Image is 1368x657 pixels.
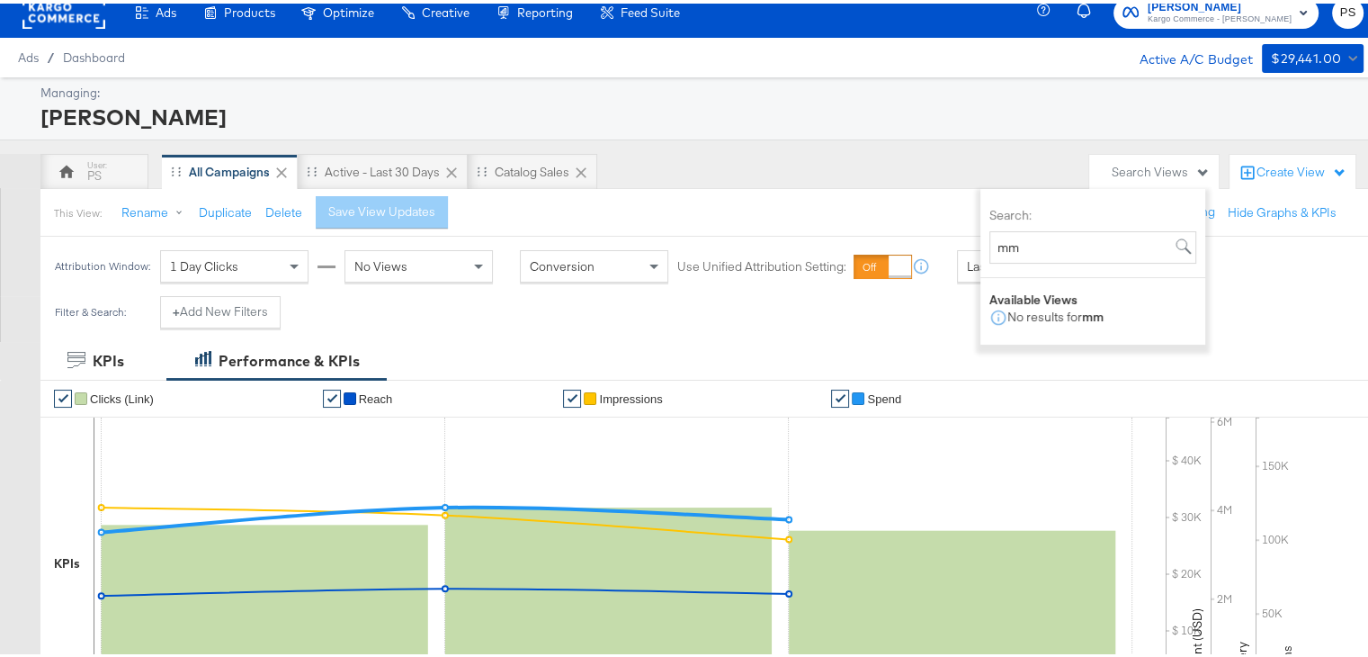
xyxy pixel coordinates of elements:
[171,163,181,173] div: Drag to reorder tab
[18,47,39,61] span: Ads
[219,347,360,368] div: Performance & KPIs
[54,552,80,569] div: KPIs
[1148,9,1292,23] span: Kargo Commerce - [PERSON_NAME]
[307,163,317,173] div: Drag to reorder tab
[173,300,180,317] strong: +
[1121,40,1253,67] div: Active A/C Budget
[831,386,849,404] a: ✔
[354,255,407,271] span: No Views
[989,305,1205,323] div: No results for
[63,47,125,61] a: Dashboard
[54,386,72,404] a: ✔
[54,302,127,315] div: Filter & Search:
[599,389,662,402] span: Impressions
[477,163,487,173] div: Drag to reorder tab
[517,2,573,16] span: Reporting
[93,347,124,368] div: KPIs
[359,389,393,402] span: Reach
[156,2,176,16] span: Ads
[967,255,1030,271] span: Last 3 Days
[40,81,1359,98] div: Managing:
[495,160,569,177] div: Catalog Sales
[40,98,1359,129] div: [PERSON_NAME]
[989,288,1077,304] strong: Available Views
[39,47,63,61] span: /
[189,160,270,177] div: All Campaigns
[989,203,1196,220] label: Search:
[224,2,275,16] span: Products
[1228,201,1337,218] button: Hide Graphs & KPIs
[867,389,901,402] span: Spend
[54,202,102,217] div: This View:
[989,228,1196,261] input: Search for view
[109,193,202,226] button: Rename
[621,2,680,16] span: Feed Suite
[199,201,252,218] button: Duplicate
[677,255,846,272] label: Use Unified Attribution Setting:
[323,386,341,404] a: ✔
[1262,40,1364,69] button: $29,441.00
[422,2,469,16] span: Creative
[323,2,374,16] span: Optimize
[54,256,151,269] div: Attribution Window:
[87,164,102,181] div: PS
[530,255,595,271] span: Conversion
[1271,44,1341,67] div: $29,441.00
[563,386,581,404] a: ✔
[160,292,281,325] button: +Add New Filters
[1082,305,1104,322] strong: mm
[265,201,302,218] button: Delete
[1256,160,1346,178] div: Create View
[90,389,154,402] span: Clicks (Link)
[170,255,238,271] span: 1 Day Clicks
[325,160,440,177] div: Active - Last 30 Days
[1112,160,1210,177] div: Search Views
